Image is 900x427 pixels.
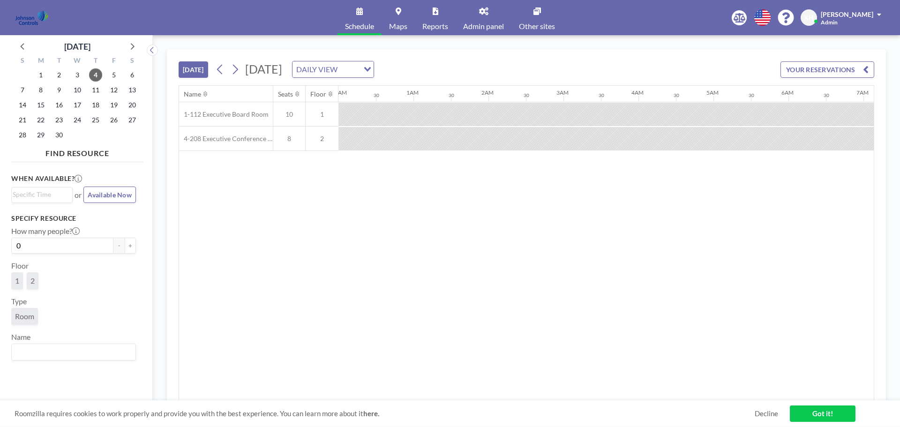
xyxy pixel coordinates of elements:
[821,19,838,26] span: Admin
[13,346,130,358] input: Search for option
[755,409,778,418] a: Decline
[15,276,19,285] span: 1
[674,92,679,98] div: 30
[14,55,32,67] div: S
[292,61,374,77] div: Search for option
[422,22,448,30] span: Reports
[88,191,132,199] span: Available Now
[780,61,874,78] button: YOUR RESERVATIONS
[12,344,135,360] div: Search for option
[89,113,102,127] span: Thursday, September 25, 2025
[179,61,208,78] button: [DATE]
[749,92,754,98] div: 30
[821,10,873,18] span: [PERSON_NAME]
[107,113,120,127] span: Friday, September 26, 2025
[179,110,269,119] span: 1-112 Executive Board Room
[126,83,139,97] span: Saturday, September 13, 2025
[556,89,569,96] div: 3AM
[856,89,869,96] div: 7AM
[449,92,454,98] div: 30
[463,22,504,30] span: Admin panel
[13,189,67,200] input: Search for option
[52,98,66,112] span: Tuesday, September 16, 2025
[15,8,48,27] img: organization-logo
[32,55,50,67] div: M
[126,68,139,82] span: Saturday, September 6, 2025
[126,98,139,112] span: Saturday, September 20, 2025
[11,226,80,236] label: How many people?
[15,409,755,418] span: Roomzilla requires cookies to work properly and provide you with the best experience. You can lea...
[105,55,123,67] div: F
[34,83,47,97] span: Monday, September 8, 2025
[11,261,29,270] label: Floor
[16,113,29,127] span: Sunday, September 21, 2025
[11,332,30,342] label: Name
[273,110,305,119] span: 10
[68,55,87,67] div: W
[310,90,326,98] div: Floor
[599,92,604,98] div: 30
[345,22,374,30] span: Schedule
[50,55,68,67] div: T
[331,89,347,96] div: 12AM
[294,63,339,75] span: DAILY VIEW
[123,55,141,67] div: S
[125,238,136,254] button: +
[278,90,293,98] div: Seats
[71,98,84,112] span: Wednesday, September 17, 2025
[34,68,47,82] span: Monday, September 1, 2025
[52,128,66,142] span: Tuesday, September 30, 2025
[306,135,338,143] span: 2
[34,113,47,127] span: Monday, September 22, 2025
[16,98,29,112] span: Sunday, September 14, 2025
[179,135,273,143] span: 4-208 Executive Conference Room
[107,83,120,97] span: Friday, September 12, 2025
[11,297,27,306] label: Type
[781,89,794,96] div: 6AM
[790,405,855,422] a: Got it!
[16,128,29,142] span: Sunday, September 28, 2025
[340,63,358,75] input: Search for option
[126,113,139,127] span: Saturday, September 27, 2025
[89,83,102,97] span: Thursday, September 11, 2025
[107,68,120,82] span: Friday, September 5, 2025
[107,98,120,112] span: Friday, September 19, 2025
[11,145,143,158] h4: FIND RESOURCE
[524,92,529,98] div: 30
[71,113,84,127] span: Wednesday, September 24, 2025
[52,113,66,127] span: Tuesday, September 23, 2025
[804,14,814,22] span: XH
[15,312,34,321] span: Room
[71,68,84,82] span: Wednesday, September 3, 2025
[406,89,419,96] div: 1AM
[64,40,90,53] div: [DATE]
[83,187,136,203] button: Available Now
[481,89,494,96] div: 2AM
[363,409,379,418] a: here.
[34,98,47,112] span: Monday, September 15, 2025
[519,22,555,30] span: Other sites
[30,276,35,285] span: 2
[75,190,82,200] span: or
[86,55,105,67] div: T
[245,62,282,76] span: [DATE]
[113,238,125,254] button: -
[389,22,407,30] span: Maps
[11,214,136,223] h3: Specify resource
[89,68,102,82] span: Thursday, September 4, 2025
[706,89,719,96] div: 5AM
[824,92,829,98] div: 30
[16,83,29,97] span: Sunday, September 7, 2025
[306,110,338,119] span: 1
[184,90,201,98] div: Name
[71,83,84,97] span: Wednesday, September 10, 2025
[12,187,72,202] div: Search for option
[52,83,66,97] span: Tuesday, September 9, 2025
[52,68,66,82] span: Tuesday, September 2, 2025
[273,135,305,143] span: 8
[374,92,379,98] div: 30
[34,128,47,142] span: Monday, September 29, 2025
[631,89,644,96] div: 4AM
[89,98,102,112] span: Thursday, September 18, 2025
